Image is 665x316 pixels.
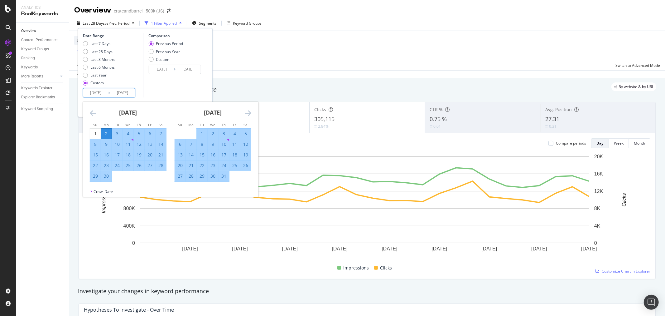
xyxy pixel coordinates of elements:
[119,109,137,116] strong: [DATE]
[83,65,115,70] div: Last 6 Months
[134,162,144,169] div: 26
[90,109,96,117] div: Move backward to switch to the previous month.
[123,150,133,160] td: Selected. Wednesday, June 18, 2025
[148,33,203,38] div: Comparison
[132,240,135,246] text: 0
[556,141,586,146] div: Compare periods
[229,152,240,158] div: 18
[207,139,218,150] td: Selected. Wednesday, July 9, 2025
[175,171,186,181] td: Selected. Sunday, July 27, 2025
[314,115,335,123] span: 305,115
[186,152,196,158] div: 14
[609,138,629,148] button: Week
[155,160,166,171] td: Selected. Saturday, June 28, 2025
[219,152,229,158] div: 17
[21,10,64,17] div: RealKeywords
[104,122,109,127] small: Mo
[208,173,218,179] div: 30
[90,171,101,181] td: Selected. Sunday, June 29, 2025
[282,246,297,252] text: [DATE]
[207,128,218,139] td: Selected. Wednesday, July 2, 2025
[21,106,65,112] a: Keyword Sampling
[240,141,251,147] div: 12
[115,122,119,127] small: Tu
[21,46,49,52] div: Keyword Groups
[219,131,229,137] div: 3
[240,152,251,158] div: 19
[175,162,186,169] div: 20
[229,131,240,137] div: 4
[112,131,123,137] div: 3
[101,128,112,139] td: Selected as start date. Monday, June 2, 2025
[21,28,65,34] a: Overview
[229,160,240,171] td: Selected. Friday, July 25, 2025
[186,160,196,171] td: Selected. Monday, July 21, 2025
[318,124,329,129] div: 2.84%
[210,122,215,127] small: We
[112,162,123,169] div: 24
[112,160,123,171] td: Selected. Tuesday, June 24, 2025
[622,193,627,207] text: Clicks
[112,128,123,139] td: Selected. Tuesday, June 3, 2025
[74,47,99,55] button: Add Filter
[145,131,155,137] div: 6
[197,152,207,158] div: 15
[594,223,600,229] text: 4K
[134,152,144,158] div: 19
[196,171,207,181] td: Selected. Tuesday, July 29, 2025
[101,171,112,181] td: Selected. Monday, June 30, 2025
[219,141,229,147] div: 10
[196,150,207,160] td: Selected. Tuesday, July 15, 2025
[21,28,36,34] div: Overview
[90,57,115,62] div: Last 3 Months
[123,128,133,139] td: Selected. Wednesday, June 4, 2025
[314,106,326,112] span: Clicks
[78,287,656,295] div: Investigate your changes in keyword performance
[332,246,347,252] text: [DATE]
[629,138,650,148] button: Month
[531,246,547,252] text: [DATE]
[93,122,97,127] small: Su
[611,82,656,91] div: legacy label
[218,150,229,160] td: Selected. Thursday, July 17, 2025
[186,139,196,150] td: Selected. Monday, July 7, 2025
[431,246,447,252] text: [DATE]
[218,139,229,150] td: Selected. Thursday, July 10, 2025
[240,160,251,171] td: Selected. Saturday, July 26, 2025
[218,171,229,181] td: Selected. Thursday, July 31, 2025
[155,150,166,160] td: Selected. Saturday, June 21, 2025
[229,162,240,169] div: 25
[101,141,112,147] div: 9
[144,139,155,150] td: Selected. Friday, June 13, 2025
[112,139,123,150] td: Selected. Tuesday, June 10, 2025
[196,128,207,139] td: Selected. Tuesday, July 1, 2025
[145,162,155,169] div: 27
[240,128,251,139] td: Selected. Saturday, July 5, 2025
[83,57,115,62] div: Last 3 Months
[101,162,112,169] div: 23
[207,150,218,160] td: Selected. Wednesday, July 16, 2025
[175,139,186,150] td: Selected. Sunday, July 6, 2025
[344,264,369,272] span: Impressions
[229,139,240,150] td: Selected. Friday, July 11, 2025
[125,122,130,127] small: We
[90,162,101,169] div: 22
[94,189,113,194] div: Crawl Date
[21,73,43,80] div: More Reports
[156,131,166,137] div: 7
[83,33,142,38] div: Date Range
[644,295,659,310] div: Open Intercom Messenger
[114,8,164,14] div: crateandbarrel - 500k (JS)
[219,173,229,179] div: 31
[614,141,624,146] div: Week
[243,122,247,127] small: Sa
[602,269,650,274] span: Customize Chart in Explorer
[167,9,171,13] div: arrow-right-arrow-left
[137,122,141,127] small: Th
[240,162,251,169] div: 26
[155,128,166,139] td: Selected. Saturday, June 7, 2025
[156,41,183,46] div: Previous Period
[83,41,115,46] div: Last 7 Days
[74,18,137,28] button: Last 28 DaysvsPrev. Period
[21,85,52,91] div: Keywords Explorer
